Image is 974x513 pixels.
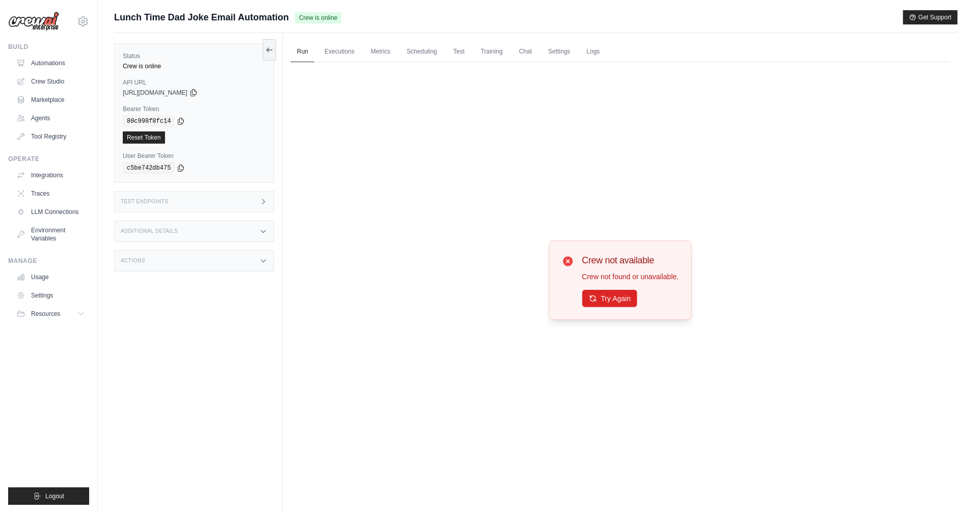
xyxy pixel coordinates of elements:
a: Training [475,41,509,63]
button: Logout [8,488,89,505]
div: Crew is online [123,62,265,70]
a: Chat [513,41,538,63]
div: Operate [8,155,89,163]
span: Lunch Time Dad Joke Email Automation [114,10,289,24]
h3: Additional Details [121,228,178,234]
a: Automations [12,55,89,71]
a: Agents [12,110,89,126]
a: Executions [318,41,361,63]
code: c5be742db475 [123,162,175,174]
a: Settings [12,287,89,304]
span: Logout [45,492,64,500]
button: Try Again [582,290,638,307]
label: User Bearer Token [123,152,265,160]
label: API URL [123,78,265,87]
span: Resources [31,310,60,318]
img: Logo [8,12,59,31]
a: Reset Token [123,131,165,144]
a: Tool Registry [12,128,89,145]
a: Marketplace [12,92,89,108]
button: Resources [12,306,89,322]
a: Test [447,41,471,63]
a: Crew Studio [12,73,89,90]
div: Manage [8,257,89,265]
a: LLM Connections [12,204,89,220]
h3: Crew not available [582,253,679,267]
code: 80c998f8fc14 [123,115,175,127]
button: Get Support [903,10,958,24]
label: Status [123,52,265,60]
h3: Test Endpoints [121,199,169,205]
span: [URL][DOMAIN_NAME] [123,89,187,97]
span: Crew is online [295,12,341,23]
a: Usage [12,269,89,285]
div: Build [8,43,89,51]
a: Environment Variables [12,222,89,247]
p: Crew not found or unavailable. [582,272,679,282]
a: Settings [542,41,576,63]
a: Scheduling [401,41,443,63]
h3: Actions [121,258,145,264]
a: Logs [581,41,606,63]
a: Traces [12,185,89,202]
iframe: Chat Widget [923,464,974,513]
a: Metrics [365,41,397,63]
label: Bearer Token [123,105,265,113]
a: Integrations [12,167,89,183]
a: Run [291,41,314,63]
